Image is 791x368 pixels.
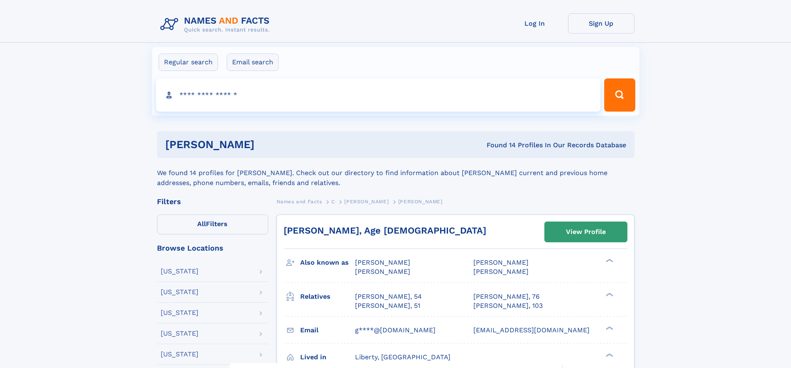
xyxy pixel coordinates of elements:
[473,301,543,310] a: [PERSON_NAME], 103
[157,13,277,36] img: Logo Names and Facts
[159,54,218,71] label: Regular search
[355,301,420,310] a: [PERSON_NAME], 51
[604,258,614,263] div: ❯
[473,268,529,275] span: [PERSON_NAME]
[355,292,422,301] a: [PERSON_NAME], 54
[300,323,355,337] h3: Email
[227,54,279,71] label: Email search
[161,351,198,358] div: [US_STATE]
[161,310,198,316] div: [US_STATE]
[604,325,614,331] div: ❯
[568,13,634,34] a: Sign Up
[398,199,443,205] span: [PERSON_NAME]
[604,352,614,358] div: ❯
[300,350,355,364] h3: Lived in
[344,196,389,207] a: [PERSON_NAME]
[355,258,410,266] span: [PERSON_NAME]
[604,292,614,297] div: ❯
[473,292,540,301] a: [PERSON_NAME], 76
[355,353,451,361] span: Liberty, [GEOGRAPHIC_DATA]
[277,196,322,207] a: Names and Facts
[300,256,355,270] h3: Also known as
[473,326,590,334] span: [EMAIL_ADDRESS][DOMAIN_NAME]
[300,290,355,304] h3: Relatives
[157,214,268,234] label: Filters
[161,289,198,295] div: [US_STATE]
[157,158,634,188] div: We found 14 profiles for [PERSON_NAME]. Check out our directory to find information about [PERSON...
[284,225,486,236] a: [PERSON_NAME], Age [DEMOGRAPHIC_DATA]
[161,268,198,275] div: [US_STATE]
[156,78,601,112] input: search input
[502,13,568,34] a: Log In
[545,222,627,242] a: View Profile
[157,198,268,205] div: Filters
[344,199,389,205] span: [PERSON_NAME]
[331,196,335,207] a: C
[197,220,206,228] span: All
[473,258,529,266] span: [PERSON_NAME]
[604,78,635,112] button: Search Button
[355,268,410,275] span: [PERSON_NAME]
[370,141,626,150] div: Found 14 Profiles In Our Records Database
[165,139,371,150] h1: [PERSON_NAME]
[161,330,198,337] div: [US_STATE]
[157,244,268,252] div: Browse Locations
[566,222,606,241] div: View Profile
[331,199,335,205] span: C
